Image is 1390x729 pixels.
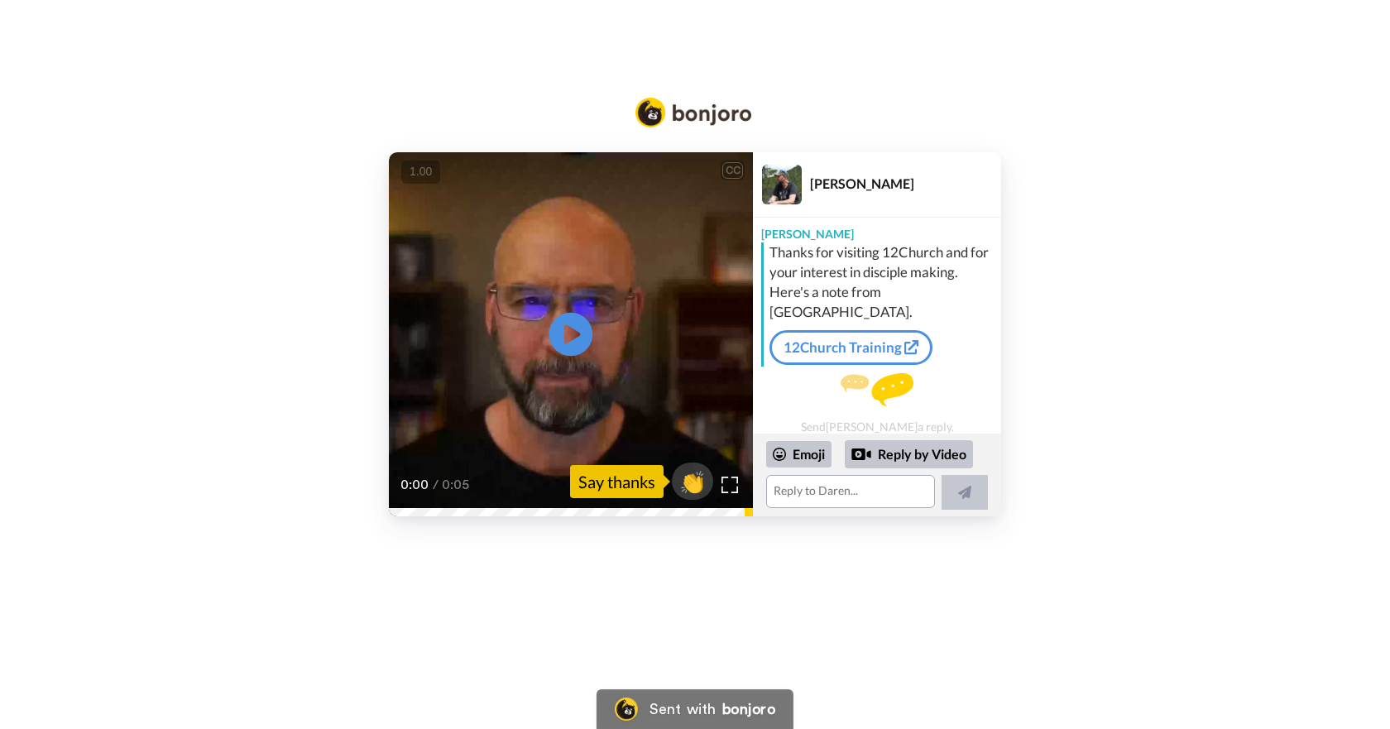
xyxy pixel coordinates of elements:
a: 12Church Training [769,330,932,365]
img: Bonjoro Logo [635,98,751,127]
div: Say thanks [570,465,664,498]
span: 0:05 [442,475,471,495]
div: Reply by Video [851,444,871,464]
div: Reply by Video [845,440,973,468]
img: message.svg [841,373,913,406]
button: 👏 [672,463,713,500]
span: / [433,475,439,495]
span: 0:00 [400,475,429,495]
div: [PERSON_NAME] [753,218,1001,242]
span: 👏 [672,468,713,495]
img: Full screen [721,477,738,493]
div: [PERSON_NAME] [810,175,1000,191]
img: Profile Image [762,165,802,204]
div: Send [PERSON_NAME] a reply. [753,373,1001,434]
div: Emoji [766,441,832,468]
div: CC [722,162,743,179]
div: Thanks for visiting 12Church and for your interest in disciple making. Here's a note from [GEOGRA... [769,242,997,322]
